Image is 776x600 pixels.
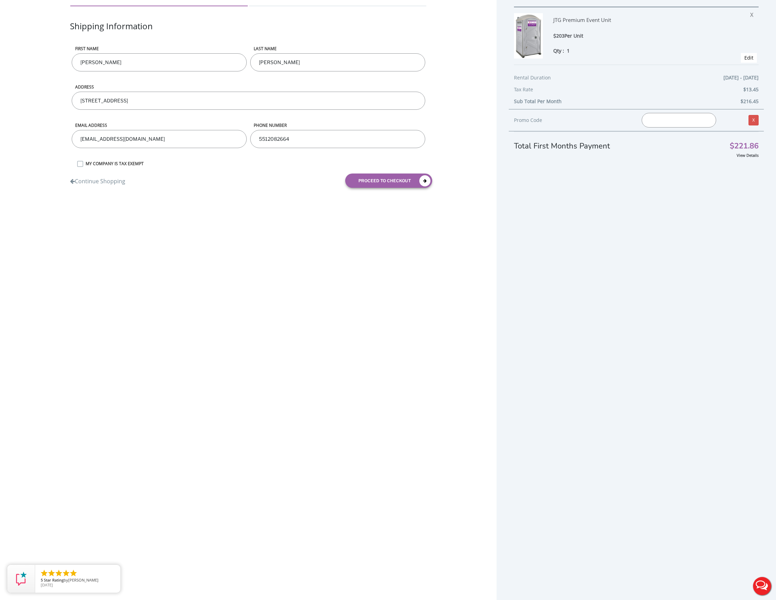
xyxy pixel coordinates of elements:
div: Tax Rate [514,85,759,97]
b: Sub Total Per Month [514,98,562,105]
a: X [749,115,759,125]
span: 5 [41,577,43,583]
li:  [40,569,48,577]
a: Edit [744,54,753,61]
div: Rental Duration [514,74,759,85]
li:  [69,569,78,577]
label: First name [72,46,247,52]
a: View Details [737,153,759,158]
span: Per Unit [564,32,583,39]
span: [PERSON_NAME] [68,577,98,583]
li:  [55,569,63,577]
img: Review Rating [14,572,28,586]
a: Continue Shopping [70,174,125,185]
div: Total First Months Payment [514,131,759,152]
div: $203 [553,32,719,40]
b: $216.45 [741,98,759,105]
span: [DATE] - [DATE] [723,74,759,82]
label: MY COMPANY IS TAX EXEMPT [82,161,427,167]
span: $221.86 [730,143,759,150]
label: Email address [72,122,247,128]
li:  [62,569,70,577]
span: by [41,578,115,583]
div: Promo Code [514,116,631,124]
span: 1 [567,47,570,54]
div: Shipping Information [70,20,427,46]
span: $13.45 [743,85,759,94]
span: [DATE] [41,582,53,587]
label: phone number [250,122,425,128]
div: JTG Premium Event Unit [553,13,719,32]
span: X [750,9,757,18]
label: LAST NAME [250,46,425,52]
li:  [47,569,56,577]
div: Qty : [553,47,719,54]
span: Star Rating [44,577,64,583]
button: Live Chat [748,572,776,600]
button: proceed to checkout [345,174,432,188]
